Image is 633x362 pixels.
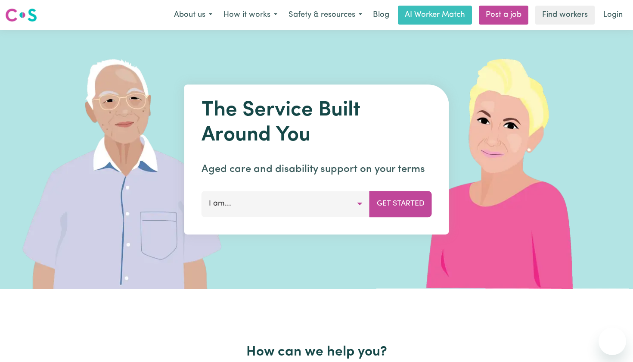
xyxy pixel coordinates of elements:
a: Blog [368,6,394,25]
button: About us [168,6,218,24]
p: Aged care and disability support on your terms [202,162,432,177]
h1: The Service Built Around You [202,98,432,148]
iframe: Button to launch messaging window [599,328,626,355]
button: How it works [218,6,283,24]
a: Find workers [535,6,595,25]
a: AI Worker Match [398,6,472,25]
h2: How can we help you? [37,344,596,360]
button: Get Started [369,191,432,217]
a: Post a job [479,6,528,25]
img: Careseekers logo [5,7,37,23]
a: Login [598,6,628,25]
a: Careseekers logo [5,5,37,25]
button: Safety & resources [283,6,368,24]
button: I am... [202,191,370,217]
